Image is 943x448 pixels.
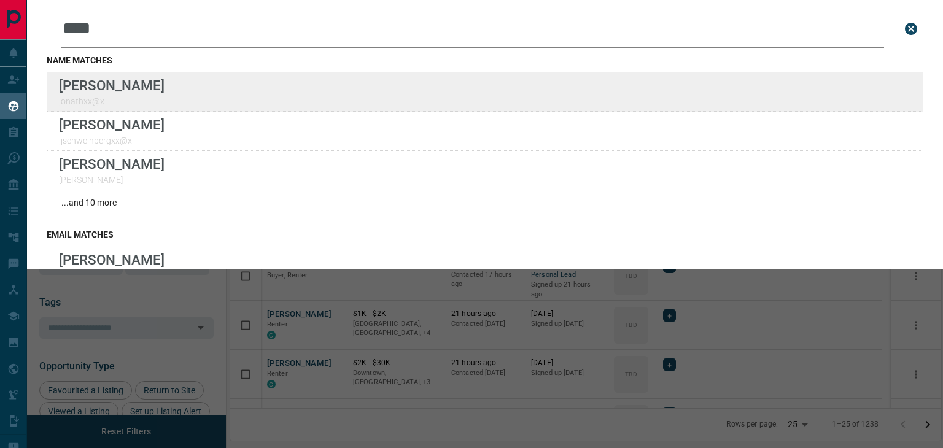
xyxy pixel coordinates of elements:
[59,96,165,106] p: jonathxx@x
[47,190,923,215] div: ...and 10 more
[47,230,923,239] h3: email matches
[47,55,923,65] h3: name matches
[59,175,165,185] p: [PERSON_NAME]
[59,156,165,172] p: [PERSON_NAME]
[59,77,165,93] p: [PERSON_NAME]
[899,17,923,41] button: close search bar
[59,136,165,145] p: jjschweinbergxx@x
[59,117,165,133] p: [PERSON_NAME]
[59,252,165,268] p: [PERSON_NAME]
